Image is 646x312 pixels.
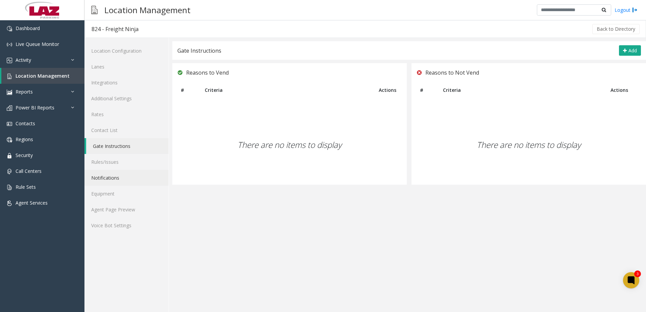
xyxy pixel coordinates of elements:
[200,82,374,98] th: Criteria
[16,104,54,111] span: Power BI Reports
[16,120,35,127] span: Contacts
[7,185,12,190] img: 'icon'
[84,122,169,138] a: Contact List
[16,41,59,47] span: Live Queue Monitor
[16,25,40,31] span: Dashboard
[84,202,169,217] a: Agent Page Preview
[16,184,36,190] span: Rule Sets
[412,105,646,185] div: There are no items to display
[619,45,641,56] button: Add
[84,154,169,170] a: Rules/Issues
[84,106,169,122] a: Rates
[16,152,33,158] span: Security
[16,88,33,95] span: Reports
[177,46,221,55] div: Gate Instructions
[1,68,84,84] a: Location Management
[7,121,12,127] img: 'icon'
[7,169,12,174] img: 'icon'
[84,170,169,186] a: Notifications
[84,186,169,202] a: Equipment
[84,75,169,90] a: Integrations
[16,200,48,206] span: Agent Services
[92,25,139,33] div: 824 - Freight Ninja
[84,217,169,233] a: Voice Bot Settings
[615,6,638,14] a: Logout
[425,68,479,77] span: Reasons to Not Vend
[7,153,12,158] img: 'icon'
[16,57,31,63] span: Activity
[84,90,169,106] a: Additional Settings
[176,82,200,98] th: #
[415,82,438,98] th: #
[7,89,12,95] img: 'icon'
[16,136,33,142] span: Regions
[605,82,643,98] th: Actions
[7,105,12,111] img: 'icon'
[7,42,12,47] img: 'icon'
[374,82,403,98] th: Actions
[101,2,194,18] h3: Location Management
[16,73,70,79] span: Location Management
[177,68,183,77] img: check
[7,201,12,206] img: 'icon'
[91,2,98,18] img: pageIcon
[7,58,12,63] img: 'icon'
[7,74,12,79] img: 'icon'
[632,6,638,14] img: logout
[172,105,407,185] div: There are no items to display
[84,59,169,75] a: Lanes
[7,26,12,31] img: 'icon'
[86,138,169,154] a: Gate Instructions
[186,68,229,77] span: Reasons to Vend
[417,68,422,77] img: close
[634,270,641,277] div: 3
[16,168,42,174] span: Call Centers
[592,24,640,34] button: Back to Directory
[7,137,12,142] img: 'icon'
[84,43,169,59] a: Location Configuration
[438,82,605,98] th: Criteria
[628,47,637,54] span: Add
